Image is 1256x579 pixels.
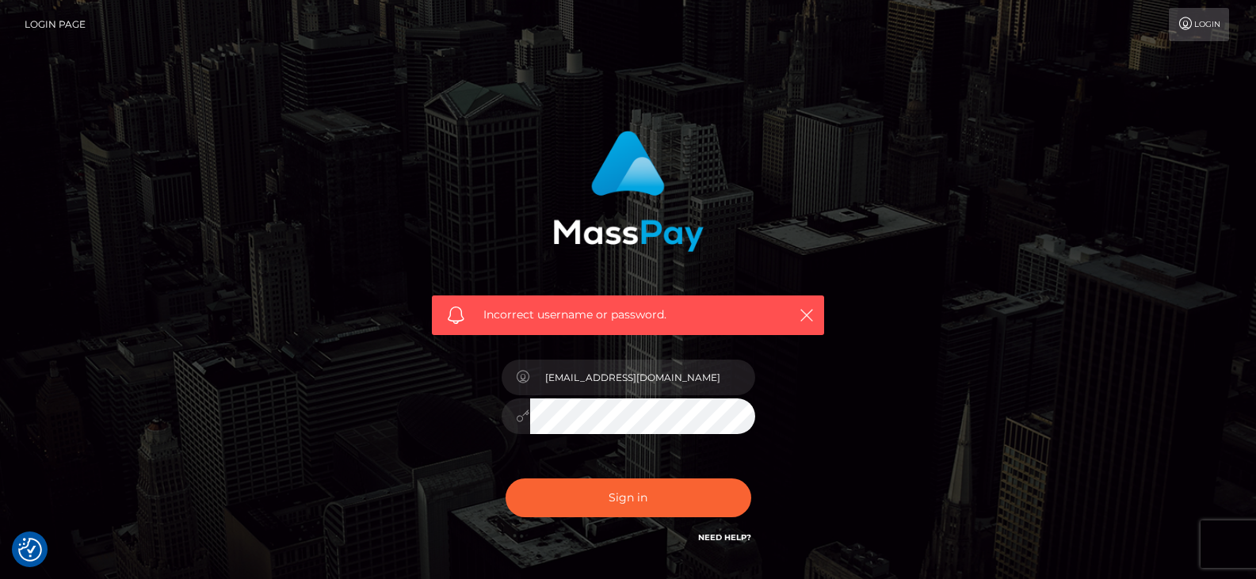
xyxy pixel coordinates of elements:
[530,360,755,395] input: Username...
[506,478,751,517] button: Sign in
[18,538,42,562] img: Revisit consent button
[698,532,751,543] a: Need Help?
[25,8,86,41] a: Login Page
[553,131,704,252] img: MassPay Login
[483,307,773,323] span: Incorrect username or password.
[1169,8,1229,41] a: Login
[18,538,42,562] button: Consent Preferences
